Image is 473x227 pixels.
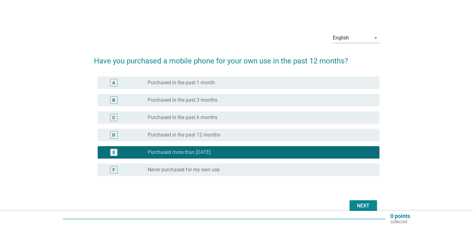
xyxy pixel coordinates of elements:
[355,202,372,210] div: Next
[148,167,220,173] label: Never purchased for my own use
[148,132,220,138] label: Purchased in the past 12 months
[333,35,349,41] div: English
[148,149,211,155] label: Purchased more than [DATE]
[112,132,115,138] div: D
[113,149,115,156] div: E
[113,167,115,173] div: F
[148,80,215,86] label: Purchased in the past 1 month
[148,97,217,103] label: Purchased in the past 3 months
[94,49,379,67] h2: Have you purchased a mobile phone for your own use in the past 12 months?
[350,200,377,211] button: Next
[372,34,379,42] i: arrow_drop_down
[390,219,410,225] p: collected
[112,97,115,104] div: B
[148,114,217,121] label: Purchased in the past 6 months
[112,80,115,86] div: A
[112,114,115,121] div: C
[390,213,410,219] p: 0 points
